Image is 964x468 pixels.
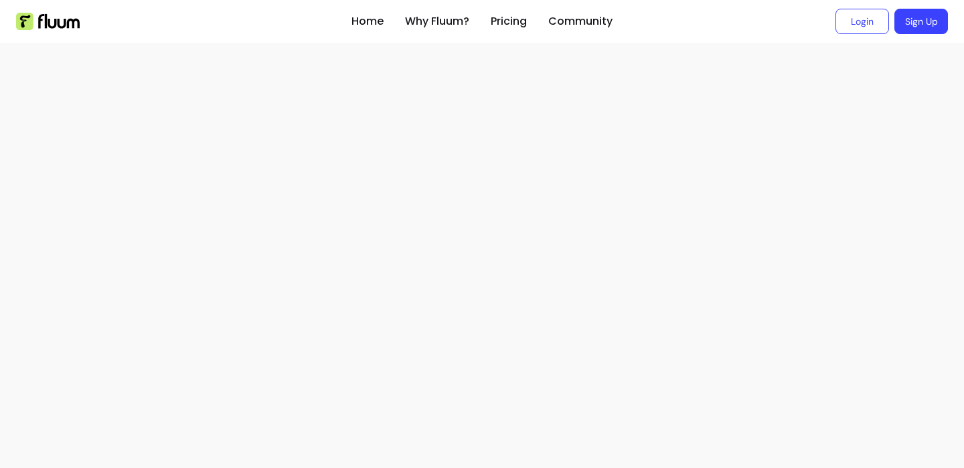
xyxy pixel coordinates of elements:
a: Sign Up [894,9,948,34]
a: Pricing [491,13,527,29]
a: Home [351,13,384,29]
img: Fluum Logo [16,13,80,30]
a: Why Fluum? [405,13,469,29]
a: Community [548,13,613,29]
a: Login [835,9,889,34]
